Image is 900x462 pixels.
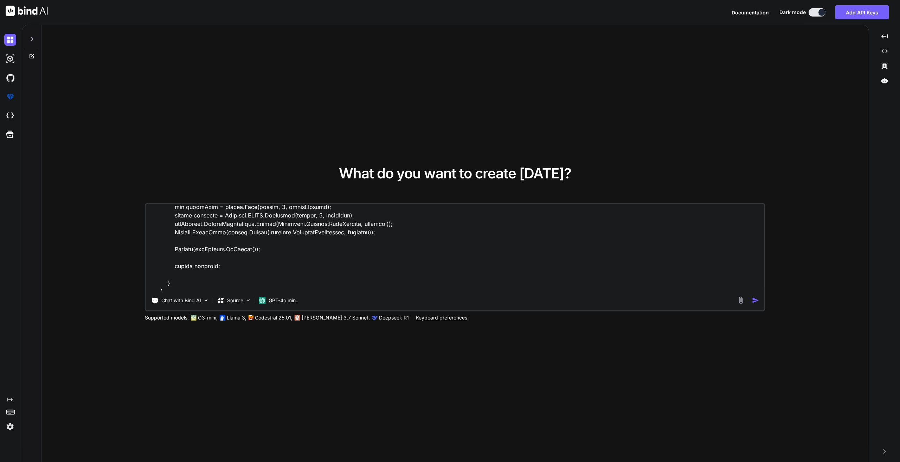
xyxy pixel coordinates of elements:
[339,165,571,182] span: What do you want to create [DATE]?
[203,297,209,303] img: Pick Tools
[191,315,197,321] img: GPT-4
[732,10,769,15] span: Documentation
[835,5,889,19] button: Add API Keys
[4,34,16,46] img: darkChat
[732,9,769,16] button: Documentation
[737,296,745,304] img: attachment
[227,297,243,304] p: Source
[6,6,48,16] img: Bind AI
[379,314,409,321] p: Deepseek R1
[4,110,16,122] img: cloudideIcon
[4,91,16,103] img: premium
[259,297,266,304] img: GPT-4o mini
[146,204,764,291] textarea: loremi dolors AmetCoNseCteturAdipIscinge(seddoe temporiNcididu ) { utl { etdolo magn = AliqUaen.A...
[249,315,253,320] img: Mistral-AI
[4,53,16,65] img: darkAi-studio
[295,315,300,321] img: claude
[302,314,370,321] p: [PERSON_NAME] 3.7 Sonnet,
[227,314,246,321] p: Llama 3,
[145,314,189,321] p: Supported models:
[161,297,201,304] p: Chat with Bind AI
[255,314,292,321] p: Codestral 25.01,
[4,72,16,84] img: githubDark
[198,314,218,321] p: O3-mini,
[220,315,225,321] img: Llama2
[752,297,759,304] img: icon
[779,9,806,16] span: Dark mode
[4,421,16,433] img: settings
[372,315,378,321] img: claude
[416,314,467,321] p: Keyboard preferences
[269,297,298,304] p: GPT-4o min..
[245,297,251,303] img: Pick Models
